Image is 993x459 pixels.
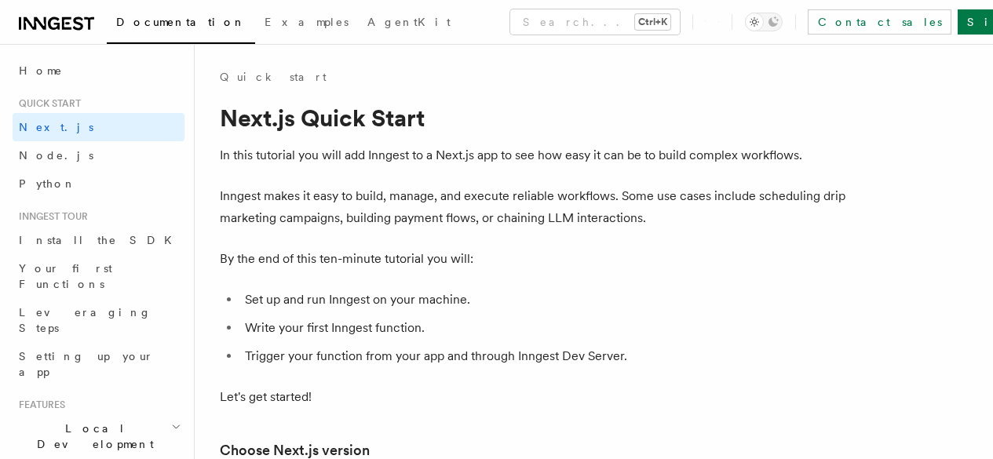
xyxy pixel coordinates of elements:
span: Documentation [116,16,246,28]
h1: Next.js Quick Start [220,104,848,132]
a: Home [13,56,184,85]
button: Toggle dark mode [745,13,783,31]
button: Search...Ctrl+K [510,9,680,35]
a: AgentKit [358,5,460,42]
span: Next.js [19,121,93,133]
button: Local Development [13,414,184,458]
a: Python [13,169,184,198]
a: Your first Functions [13,254,184,298]
span: Node.js [19,149,93,162]
a: Install the SDK [13,226,184,254]
span: Install the SDK [19,234,181,246]
kbd: Ctrl+K [635,14,670,30]
a: Setting up your app [13,342,184,386]
a: Leveraging Steps [13,298,184,342]
span: Features [13,399,65,411]
li: Set up and run Inngest on your machine. [240,289,848,311]
p: By the end of this ten-minute tutorial you will: [220,248,848,270]
span: Home [19,63,63,78]
p: Inngest makes it easy to build, manage, and execute reliable workflows. Some use cases include sc... [220,185,848,229]
span: Python [19,177,76,190]
li: Write your first Inngest function. [240,317,848,339]
a: Next.js [13,113,184,141]
span: Inngest tour [13,210,88,223]
span: Quick start [13,97,81,110]
span: Local Development [13,421,171,452]
a: Node.js [13,141,184,169]
li: Trigger your function from your app and through Inngest Dev Server. [240,345,848,367]
a: Contact sales [808,9,951,35]
p: In this tutorial you will add Inngest to a Next.js app to see how easy it can be to build complex... [220,144,848,166]
span: Setting up your app [19,350,154,378]
span: Examples [265,16,349,28]
a: Quick start [220,69,327,85]
span: Your first Functions [19,262,112,290]
span: Leveraging Steps [19,306,152,334]
a: Documentation [107,5,255,44]
p: Let's get started! [220,386,848,408]
a: Examples [255,5,358,42]
span: AgentKit [367,16,451,28]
